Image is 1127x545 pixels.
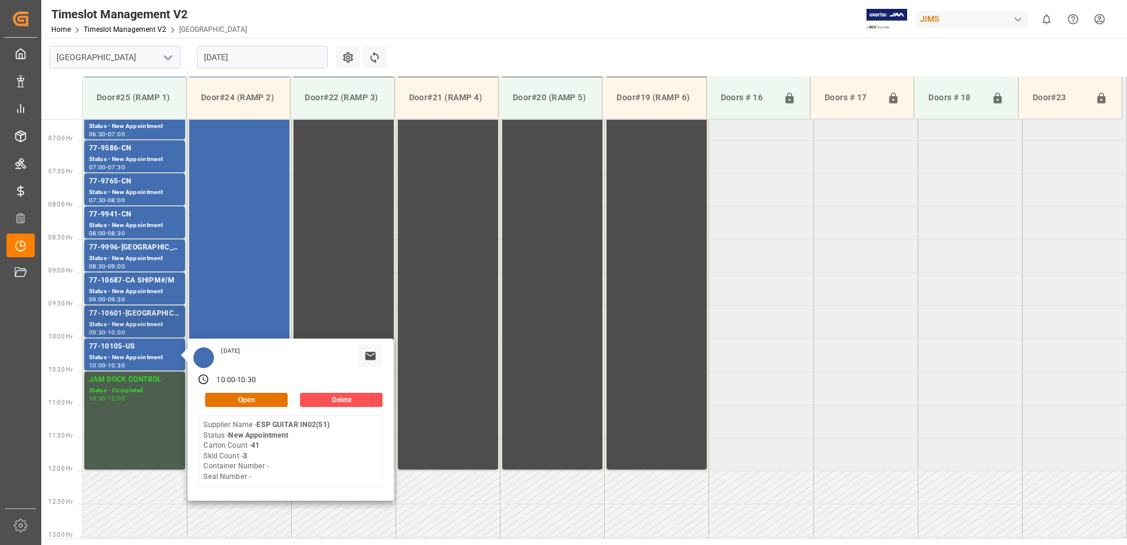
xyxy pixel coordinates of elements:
div: Status - New Appointment [89,221,180,231]
div: - [235,375,237,386]
div: 77-9349-CN [89,77,180,88]
div: Door#19 (RAMP 6) [612,87,696,109]
div: 07:00 [108,132,125,137]
span: 11:30 Hr [48,432,73,439]
b: ESP GUITAR IN02(51) [256,421,329,429]
b: 3 [243,452,247,460]
span: 07:00 Hr [48,135,73,142]
div: 77-10601-[GEOGRAPHIC_DATA] [89,308,180,320]
div: 06:30 [89,132,106,137]
button: show 0 new notifications [1033,6,1060,32]
div: - [106,198,108,203]
span: 08:00 Hr [48,201,73,208]
div: 77-10687-CA SHIPM#/M [89,275,180,287]
input: DD.MM.YYYY [197,46,328,68]
b: 41 [251,441,259,449]
div: - [106,330,108,335]
div: Door#20 (RAMP 5) [508,87,592,109]
div: 08:30 [89,264,106,269]
span: 12:30 Hr [48,498,73,505]
div: JAM DOCK VOLUME CONTROL [611,77,702,88]
div: 10:00 [108,330,125,335]
div: 10:30 [237,375,256,386]
div: 09:30 [89,330,106,335]
div: Status - New Appointment [89,188,180,198]
div: 12:00 [108,396,125,401]
span: 10:00 Hr [48,333,73,340]
div: - [106,264,108,269]
div: JAM DOCK VOLUME CONTROL [298,77,389,88]
div: Door#25 (RAMP 1) [92,87,177,109]
div: 77-9765-CN [89,176,180,188]
button: Delete [300,393,383,407]
div: 77-9941-CN [89,209,180,221]
b: New Appointment [228,431,288,439]
div: Door#24 (RAMP 2) [196,87,281,109]
div: Door#22 (RAMP 3) [300,87,384,109]
div: JAM DOCK VOLUME CONTROL [403,77,493,88]
div: Status - New Appointment [89,353,180,363]
div: 09:00 [89,297,106,302]
div: JAM DOCK CONTROL [89,374,180,386]
div: Doors # 18 [924,87,986,109]
div: Door#21 (RAMP 4) [404,87,489,109]
div: 77-9586-CN [89,143,180,155]
span: 11:00 Hr [48,399,73,406]
div: [DATE] [217,347,244,355]
div: Doors # 16 [716,87,779,109]
div: 77-10105-US [89,341,180,353]
span: 07:30 Hr [48,168,73,175]
div: 10:00 [216,375,235,386]
div: JAM DOCK VOLUME CONTROL [507,77,598,88]
span: 10:30 Hr [48,366,73,373]
span: 13:00 Hr [48,531,73,538]
img: Exertis%20JAM%20-%20Email%20Logo.jpg_1722504956.jpg [866,9,907,29]
div: Status - New Appointment [89,122,180,132]
div: 10:30 [108,363,125,368]
div: Status - New Appointment [89,254,180,264]
button: JIMS [915,8,1033,30]
div: 07:30 [108,165,125,170]
div: - [106,396,108,401]
div: 08:30 [108,231,125,236]
div: - [106,363,108,368]
div: 09:30 [108,297,125,302]
div: Status - Completed [89,386,180,396]
div: 77-9996-[GEOGRAPHIC_DATA] [89,242,180,254]
div: - [106,165,108,170]
div: Status - New Appointment [89,155,180,165]
div: Door#23 [1028,87,1090,109]
span: 08:30 Hr [48,234,73,241]
span: 09:00 Hr [48,267,73,274]
button: Help Center [1060,6,1086,32]
div: Status - New Appointment [89,320,180,330]
div: Supplier Name - Status - Carton Count - Skid Count - Container Number - Seal Number - [203,420,329,482]
div: - [106,297,108,302]
a: Timeslot Management V2 [84,25,166,34]
a: Home [51,25,71,34]
button: open menu [159,48,176,67]
div: Status - New Appointment [89,287,180,297]
input: Type to search/select [50,46,180,68]
button: Open [205,393,288,407]
div: 07:30 [89,198,106,203]
div: - [106,132,108,137]
div: 08:00 [89,231,106,236]
div: 10:00 [89,363,106,368]
div: - [106,231,108,236]
span: 09:30 Hr [48,300,73,307]
div: 10:30 [89,396,106,401]
div: Doors # 17 [820,87,882,109]
span: 12:00 Hr [48,465,73,472]
div: 77-10045-CN [194,77,285,88]
div: JIMS [915,11,1029,28]
div: 09:00 [108,264,125,269]
div: 07:00 [89,165,106,170]
div: 08:00 [108,198,125,203]
div: Timeslot Management V2 [51,5,247,23]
